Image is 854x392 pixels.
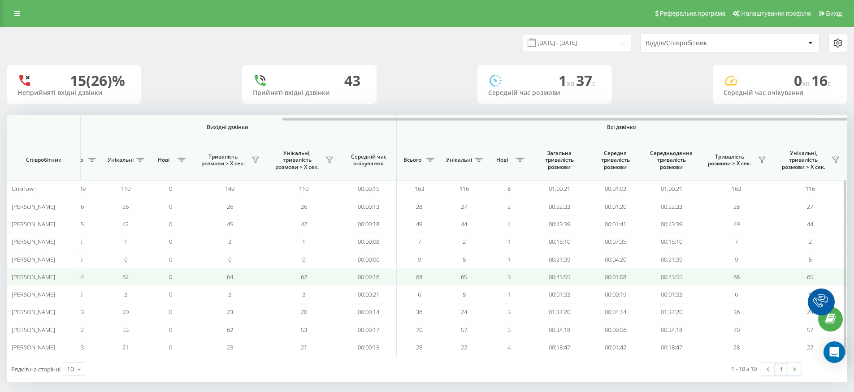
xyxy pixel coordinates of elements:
[775,363,788,375] a: 1
[227,308,233,316] span: 23
[169,220,172,228] span: 0
[341,250,397,268] td: 00:00:00
[122,273,129,281] span: 62
[463,237,466,246] span: 2
[643,233,699,250] td: 00:15:10
[507,326,511,334] span: 5
[461,220,467,228] span: 44
[302,290,305,298] span: 3
[14,156,73,164] span: Співробітник
[341,215,397,233] td: 00:00:18
[17,89,130,97] div: Неприйняті вхідні дзвінки
[531,286,587,303] td: 00:01:33
[531,250,587,268] td: 00:21:39
[446,156,472,164] span: Унікальні
[587,268,643,286] td: 00:01:08
[341,233,397,250] td: 00:00:08
[809,255,812,263] span: 5
[12,220,55,228] span: [PERSON_NAME]
[507,308,511,316] span: 3
[12,237,55,246] span: [PERSON_NAME]
[594,150,637,171] span: Середня тривалість розмови
[301,343,307,351] span: 21
[807,343,813,351] span: 22
[271,150,323,171] span: Унікальні, тривалість розмови > Х сек.
[227,202,233,211] span: 26
[418,290,421,298] span: 6
[531,198,587,215] td: 00:22:33
[735,237,738,246] span: 7
[531,303,587,321] td: 01:37:20
[12,308,55,316] span: [PERSON_NAME]
[731,364,757,373] div: 1 - 10 з 10
[463,255,466,263] span: 5
[650,150,693,171] span: Середньоденна тривалість розмови
[416,202,422,211] span: 28
[67,365,74,374] div: 10
[341,198,397,215] td: 00:00:13
[488,89,601,97] div: Середній час розмови
[418,255,421,263] span: 9
[567,78,576,88] span: хв
[802,78,811,88] span: хв
[299,185,308,193] span: 110
[643,303,699,321] td: 01:37:20
[643,339,699,356] td: 00:18:47
[416,308,422,316] span: 36
[735,290,738,298] span: 6
[197,153,249,167] span: Тривалість розмови > Х сек.
[347,153,390,167] span: Середній час очікування
[732,185,741,193] span: 163
[733,202,740,211] span: 28
[507,290,511,298] span: 1
[643,180,699,198] td: 01:00:21
[735,255,738,263] span: 9
[531,180,587,198] td: 01:00:21
[643,198,699,215] td: 00:22:33
[531,339,587,356] td: 00:18:47
[587,180,643,198] td: 00:01:02
[301,202,307,211] span: 26
[733,273,740,281] span: 68
[301,220,307,228] span: 42
[169,185,172,193] span: 0
[122,343,129,351] span: 21
[169,237,172,246] span: 0
[778,150,829,171] span: Унікальні, тривалість розмови > Х сек.
[12,290,55,298] span: [PERSON_NAME]
[124,290,127,298] span: 3
[811,71,831,90] span: 16
[227,273,233,281] span: 64
[253,89,366,97] div: Прийняті вхідні дзвінки
[341,321,397,339] td: 00:00:17
[733,343,740,351] span: 28
[461,326,467,334] span: 57
[643,215,699,233] td: 00:43:39
[507,185,511,193] span: 8
[341,180,397,198] td: 00:00:15
[507,273,511,281] span: 3
[341,286,397,303] td: 00:00:21
[11,365,61,373] span: Рядків на сторінці
[227,343,233,351] span: 23
[807,202,813,211] span: 27
[824,341,845,363] div: Open Intercom Messenger
[169,202,172,211] span: 0
[461,308,467,316] span: 24
[301,326,307,334] span: 53
[341,268,397,286] td: 00:00:16
[724,89,837,97] div: Середній час очікування
[169,308,172,316] span: 0
[415,185,424,193] span: 163
[643,286,699,303] td: 00:01:33
[538,150,581,171] span: Загальна тривалість розмови
[341,339,397,356] td: 00:00:15
[733,326,740,334] span: 70
[559,71,576,90] span: 1
[416,343,422,351] span: 28
[531,215,587,233] td: 00:43:39
[807,326,813,334] span: 57
[531,268,587,286] td: 00:43:55
[587,198,643,215] td: 00:01:20
[807,273,813,281] span: 65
